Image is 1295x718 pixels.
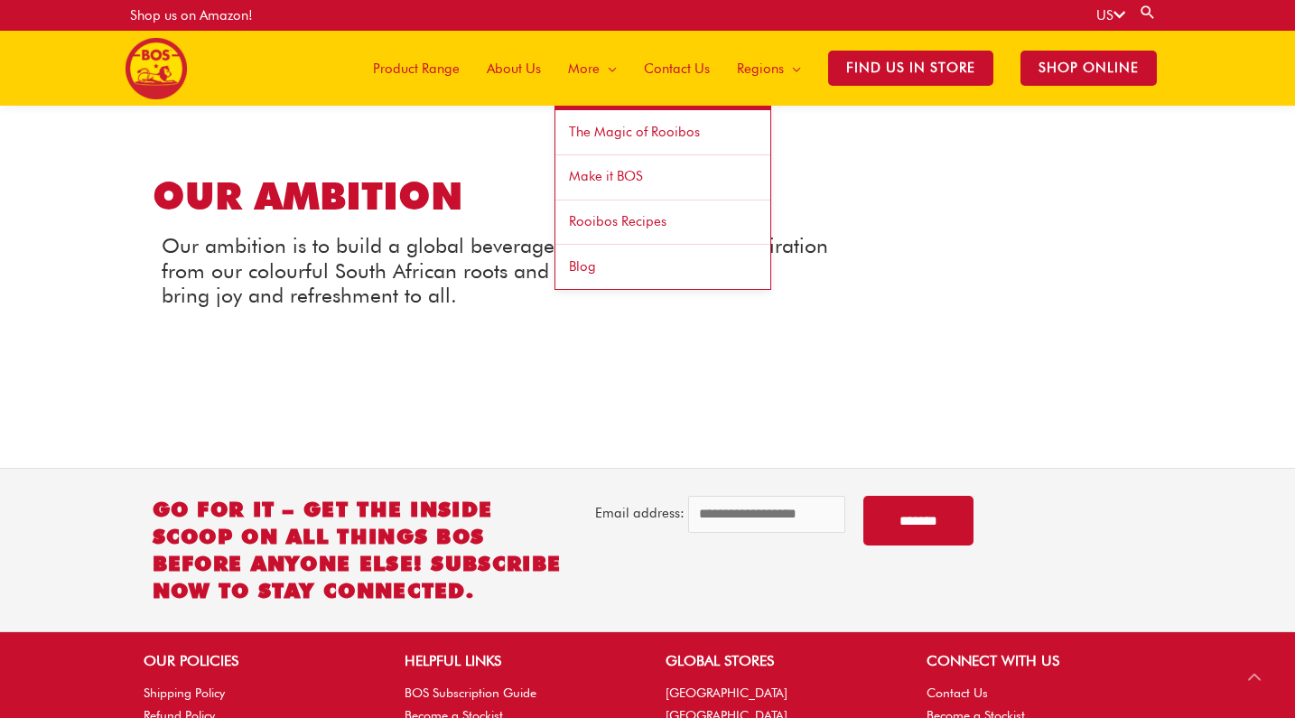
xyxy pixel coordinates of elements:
span: About Us [487,42,541,96]
a: Search button [1139,4,1157,21]
span: Product Range [373,42,460,96]
span: Find Us in Store [828,51,993,86]
h2: OUR AMBITION [153,172,1143,221]
a: Contact Us [927,685,988,700]
span: The Magic of Rooibos [569,124,700,140]
a: The Magic of Rooibos [555,110,770,155]
img: BOS United States [126,38,187,99]
label: Email address: [595,505,685,521]
a: Find Us in Store [815,31,1007,106]
a: Product Range [359,31,473,106]
a: Rooibos Recipes [555,200,770,246]
a: About Us [473,31,554,106]
a: Regions [723,31,815,106]
span: Rooibos Recipes [569,213,666,229]
span: Blog [569,258,596,275]
h2: GLOBAL STORES [666,650,890,672]
h2: HELPFUL LINKS [405,650,629,672]
span: SHOP ONLINE [1020,51,1157,86]
h2: OUR POLICIES [144,650,368,672]
span: More [568,42,600,96]
a: US [1096,7,1125,23]
a: Blog [555,245,770,289]
p: Our ambition is to build a global beverage brand which takes inspiration from our colourful South... [162,233,1134,308]
a: Contact Us [630,31,723,106]
a: Shipping Policy [144,685,225,700]
h2: Go for it – get the inside scoop on all things BOS before anyone else! Subscribe now to stay conn... [153,496,577,604]
a: Make it BOS [555,155,770,200]
a: BOS Subscription Guide [405,685,536,700]
h2: CONNECT WITH US [927,650,1151,672]
span: Contact Us [644,42,710,96]
a: SHOP ONLINE [1007,31,1170,106]
a: [GEOGRAPHIC_DATA] [666,685,787,700]
span: Make it BOS [569,168,643,184]
span: Regions [737,42,784,96]
a: More [554,31,630,106]
nav: Site Navigation [346,31,1170,106]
